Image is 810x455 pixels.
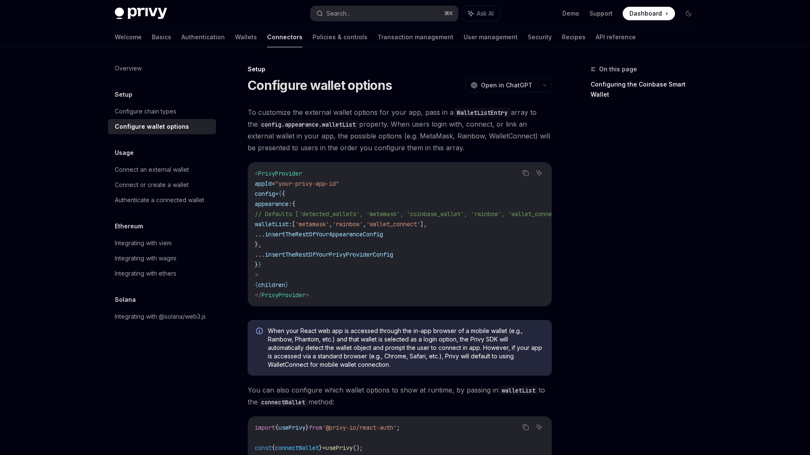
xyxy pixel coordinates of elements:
[332,220,363,228] span: 'rainbow'
[272,444,275,452] span: {
[108,104,216,119] a: Configure chain types
[397,424,400,431] span: ;
[599,64,637,74] span: On this page
[534,168,545,179] button: Ask AI
[115,268,176,279] div: Integrating with ethers
[258,281,285,289] span: children
[258,398,308,407] code: connectWallet
[465,78,537,92] button: Open in ChatGPT
[255,170,258,177] span: <
[108,309,216,324] a: Integrating with @solana/web3.js
[310,6,458,21] button: Search...⌘K
[255,251,265,258] span: ...
[295,220,329,228] span: 'metamask'
[255,261,258,268] span: }
[248,106,552,154] span: To customize the external wallet options for your app, pass in a array to the property. When user...
[366,220,420,228] span: 'wallet_connect'
[267,27,302,47] a: Connectors
[268,327,543,369] span: When your React web app is accessed through the in-app browser of a mobile wallet (e.g., Rainbow,...
[629,9,662,18] span: Dashboard
[528,27,552,47] a: Security
[464,27,518,47] a: User management
[115,8,167,19] img: dark logo
[275,444,319,452] span: connectWallet
[444,10,453,17] span: ⌘ K
[520,168,531,179] button: Copy the contents from the code block
[462,6,499,21] button: Ask AI
[255,190,275,198] span: config
[305,424,309,431] span: }
[275,190,278,198] span: =
[248,65,552,73] div: Setup
[292,220,295,228] span: [
[181,27,225,47] a: Authentication
[108,251,216,266] a: Integrating with wagmi
[498,386,539,395] code: walletList
[248,384,552,408] span: You can also configure which wallet options to show at runtime, by passing in to the method:
[477,9,494,18] span: Ask AI
[115,89,132,100] h5: Setup
[292,200,295,208] span: {
[454,108,511,117] code: WalletListEntry
[326,444,353,452] span: usePrivy
[309,424,322,431] span: from
[278,190,282,198] span: {
[319,444,322,452] span: }
[534,422,545,433] button: Ask AI
[255,220,292,228] span: walletList:
[420,220,427,228] span: ],
[363,220,366,228] span: ,
[108,61,216,76] a: Overview
[115,148,134,158] h5: Usage
[258,261,262,268] span: }
[255,180,272,187] span: appId
[255,281,258,289] span: {
[258,170,302,177] span: PrivyProvider
[589,9,613,18] a: Support
[108,192,216,208] a: Authenticate a connected wallet
[115,106,176,116] div: Configure chain types
[322,424,397,431] span: '@privy-io/react-auth'
[322,444,326,452] span: =
[353,444,363,452] span: ();
[272,180,275,187] span: =
[108,119,216,134] a: Configure wallet options
[108,162,216,177] a: Connect an external wallet
[115,195,204,205] div: Authenticate a connected wallet
[282,190,285,198] span: {
[313,27,367,47] a: Policies & controls
[108,266,216,281] a: Integrating with ethers
[255,200,292,208] span: appearance:
[115,311,206,322] div: Integrating with @solana/web3.js
[562,9,579,18] a: Demo
[115,238,172,248] div: Integrating with viem
[115,122,189,132] div: Configure wallet options
[278,424,305,431] span: usePrivy
[255,291,262,299] span: </
[596,27,636,47] a: API reference
[275,424,278,431] span: {
[520,422,531,433] button: Copy the contents from the code block
[256,328,265,336] svg: Info
[255,271,258,279] span: >
[378,27,454,47] a: Transaction management
[329,220,332,228] span: ,
[255,241,262,248] span: },
[265,251,393,258] span: insertTheRestOfYourPrivyProviderConfig
[255,444,272,452] span: const
[562,27,586,47] a: Recipes
[115,63,142,73] div: Overview
[235,27,257,47] a: Wallets
[248,78,392,93] h1: Configure wallet options
[481,81,532,89] span: Open in ChatGPT
[262,291,305,299] span: PrivyProvider
[108,177,216,192] a: Connect or create a wallet
[152,27,171,47] a: Basics
[108,236,216,251] a: Integrating with viem
[682,7,695,20] button: Toggle dark mode
[115,27,142,47] a: Welcome
[115,165,189,175] div: Connect an external wallet
[115,295,136,305] h5: Solana
[305,291,309,299] span: >
[115,221,143,231] h5: Ethereum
